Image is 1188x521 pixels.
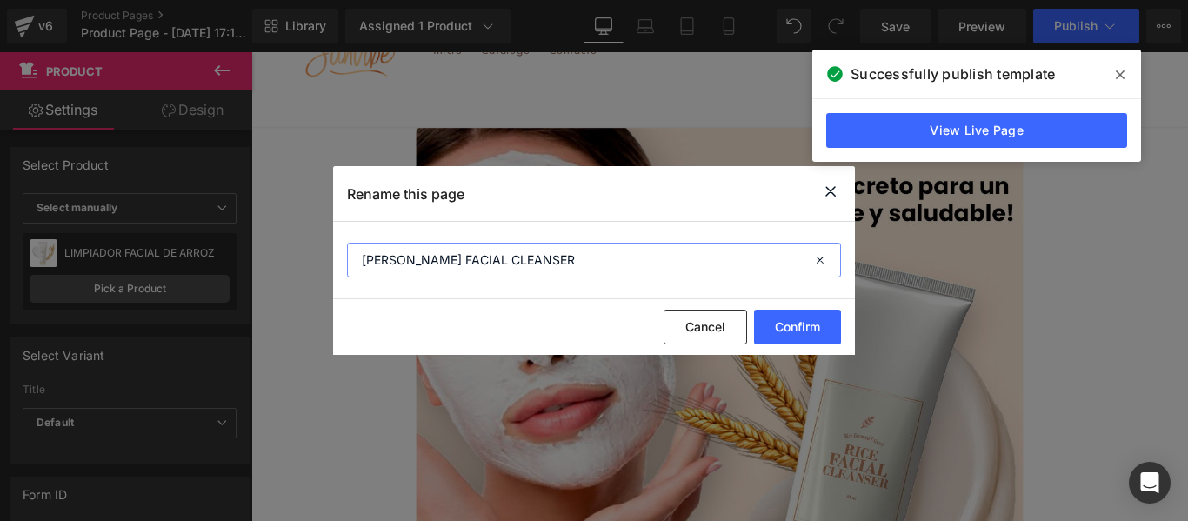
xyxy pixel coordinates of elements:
[664,310,747,344] button: Cancel
[1129,462,1171,504] div: Open Intercom Messenger
[826,113,1127,148] a: View Live Page
[754,310,841,344] button: Confirm
[347,185,464,203] p: Rename this page
[851,63,1055,84] span: Successfully publish template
